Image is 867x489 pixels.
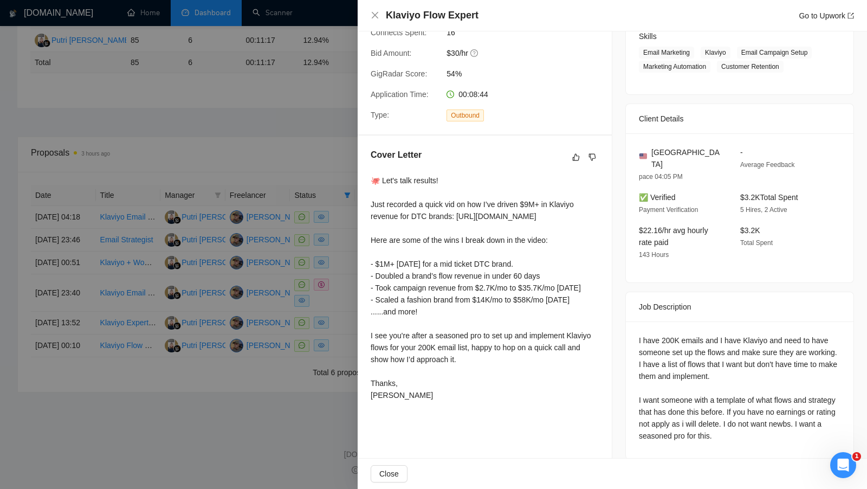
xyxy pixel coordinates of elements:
[651,146,723,170] span: [GEOGRAPHIC_DATA]
[586,151,599,164] button: dislike
[639,226,708,247] span: $22.16/hr avg hourly rate paid
[639,334,840,442] div: I have 200K emails and I have Klaviyo and need to have someone set up the flows and make sure the...
[386,9,478,22] h4: Klaviyo Flow Expert
[799,11,854,20] a: Go to Upworkexport
[447,27,609,38] span: 16
[701,47,730,59] span: Klaviyo
[639,61,710,73] span: Marketing Automation
[447,91,454,98] span: clock-circle
[852,452,861,461] span: 1
[458,90,488,99] span: 00:08:44
[740,226,760,235] span: $3.2K
[371,149,422,162] h5: Cover Letter
[639,206,698,214] span: Payment Verification
[740,239,773,247] span: Total Spent
[639,173,683,181] span: pace 04:05 PM
[447,68,609,80] span: 54%
[639,193,676,202] span: ✅ Verified
[847,12,854,19] span: export
[740,206,787,214] span: 5 Hires, 2 Active
[639,104,840,133] div: Client Details
[737,47,812,59] span: Email Campaign Setup
[740,193,798,202] span: $3.2K Total Spent
[572,153,580,162] span: like
[371,90,429,99] span: Application Time:
[371,11,379,20] button: Close
[371,69,427,78] span: GigRadar Score:
[371,49,412,57] span: Bid Amount:
[717,61,784,73] span: Customer Retention
[371,11,379,20] span: close
[371,28,427,37] span: Connects Spent:
[588,153,596,162] span: dislike
[447,110,484,121] span: Outbound
[371,465,407,482] button: Close
[447,47,609,59] span: $30/hr
[379,468,399,480] span: Close
[371,111,389,119] span: Type:
[830,452,856,478] iframe: Intercom live chat
[639,152,647,160] img: 🇺🇸
[570,151,583,164] button: like
[639,251,669,259] span: 143 Hours
[639,292,840,321] div: Job Description
[371,175,599,401] div: 🐙 Let's talk results! Just recorded a quick vid on how I’ve driven $9M+ in Klaviyo revenue for DT...
[639,32,657,41] span: Skills
[740,148,743,157] span: -
[740,161,795,169] span: Average Feedback
[639,47,694,59] span: Email Marketing
[470,49,479,57] span: question-circle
